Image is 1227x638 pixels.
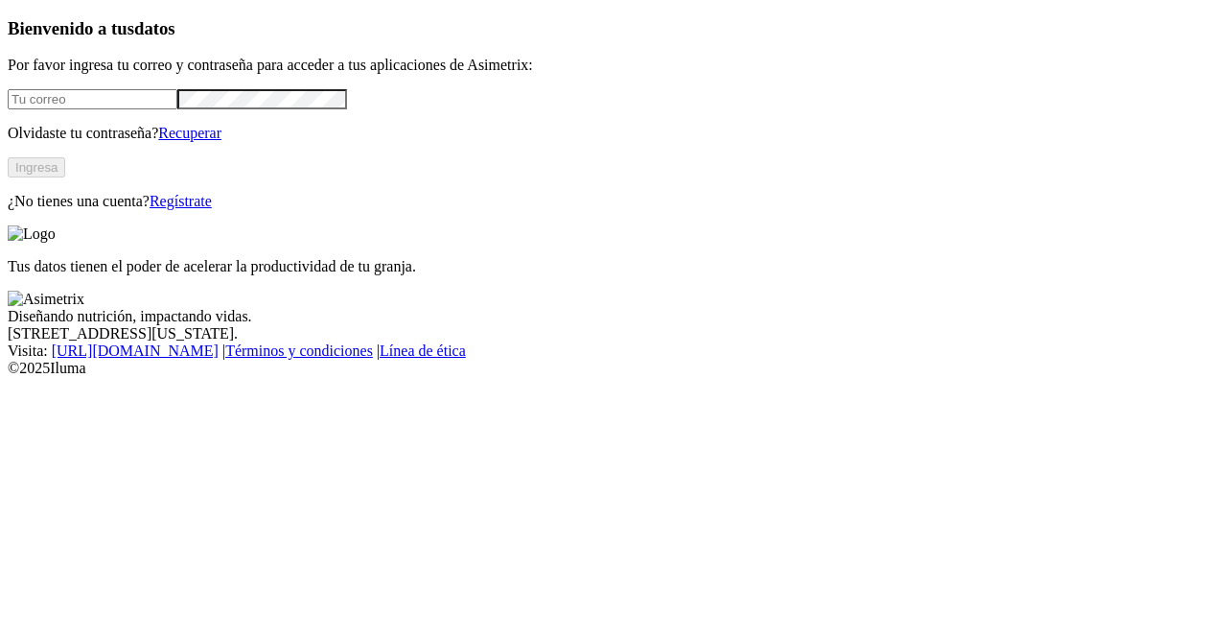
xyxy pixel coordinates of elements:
[8,18,1219,39] h3: Bienvenido a tus
[8,258,1219,275] p: Tus datos tienen el poder de acelerar la productividad de tu granja.
[150,193,212,209] a: Regístrate
[8,291,84,308] img: Asimetrix
[8,225,56,243] img: Logo
[8,308,1219,325] div: Diseñando nutrición, impactando vidas.
[8,125,1219,142] p: Olvidaste tu contraseña?
[158,125,221,141] a: Recuperar
[8,325,1219,343] div: [STREET_ADDRESS][US_STATE].
[8,89,177,109] input: Tu correo
[380,343,466,359] a: Línea de ética
[8,343,1219,360] div: Visita : | |
[134,18,175,38] span: datos
[8,157,65,177] button: Ingresa
[8,57,1219,74] p: Por favor ingresa tu correo y contraseña para acceder a tus aplicaciones de Asimetrix:
[52,343,219,359] a: [URL][DOMAIN_NAME]
[8,360,1219,377] div: © 2025 Iluma
[225,343,373,359] a: Términos y condiciones
[8,193,1219,210] p: ¿No tienes una cuenta?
